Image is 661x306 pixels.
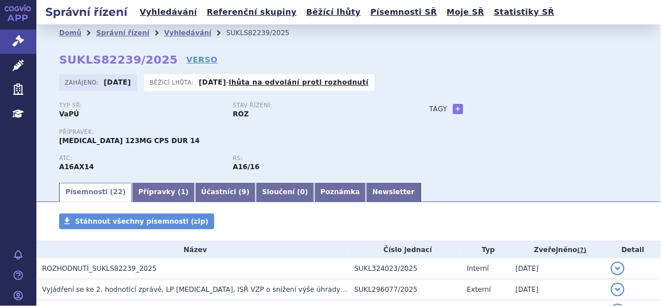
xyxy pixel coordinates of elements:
a: Statistiky SŘ [490,5,558,20]
a: Správní řízení [96,29,149,37]
span: Běžící lhůta: [150,78,196,87]
td: [DATE] [510,279,605,300]
strong: SUKLS82239/2025 [59,53,178,66]
button: detail [611,283,625,296]
strong: MIGALASTAT [59,163,94,171]
a: Přípravky (1) [132,183,195,202]
h3: Tagy [429,102,447,116]
span: ROZHODNUTÍ_SUKLS82239_2025 [42,265,157,273]
span: Vyjádření se ke 2. hodnotící zprávě, LP Galafold, ISŘ VZP o snížení výše úhrady, sp. zn. SUKLS822... [42,286,433,294]
p: - [199,78,369,87]
a: VERSO [186,54,218,65]
a: Písemnosti SŘ [367,5,440,20]
td: SUKL324023/2025 [349,258,462,279]
a: Poznámka [314,183,366,202]
td: [DATE] [510,258,605,279]
a: Písemnosti (22) [59,183,132,202]
a: Newsletter [366,183,421,202]
th: Detail [605,241,661,258]
p: Stav řízení: [233,102,396,109]
th: Číslo jednací [349,241,462,258]
span: Externí [467,286,491,294]
button: detail [611,262,625,275]
a: Moje SŘ [443,5,488,20]
a: Referenční skupiny [203,5,300,20]
span: Interní [467,265,489,273]
strong: ROZ [233,110,249,118]
abbr: (?) [577,246,587,254]
p: ATC: [59,155,222,162]
a: Účastníci (9) [195,183,256,202]
p: Typ SŘ: [59,102,222,109]
a: Sloučení (0) [256,183,314,202]
th: Typ [462,241,510,258]
span: 9 [242,188,246,196]
a: Vyhledávání [136,5,201,20]
a: Domů [59,29,81,37]
strong: [DATE] [199,78,226,86]
a: Stáhnout všechny písemnosti (zip) [59,213,214,229]
td: SUKL296077/2025 [349,279,462,300]
p: RS: [233,155,396,162]
a: + [453,104,463,114]
a: Vyhledávání [164,29,211,37]
span: 0 [300,188,305,196]
a: Běžící lhůty [303,5,364,20]
th: Zveřejněno [510,241,605,258]
th: Název [36,241,349,258]
strong: trávicí trakt a metabolismus, jiná léčiva [233,163,260,171]
strong: [DATE] [104,78,131,86]
li: SUKLS82239/2025 [226,24,304,41]
h2: Správní řízení [36,4,136,20]
strong: VaPÚ [59,110,79,118]
span: 1 [181,188,185,196]
p: Přípravek: [59,129,406,136]
span: 22 [113,188,123,196]
span: [MEDICAL_DATA] 123MG CPS DUR 14 [59,137,200,145]
a: lhůta na odvolání proti rozhodnutí [229,78,369,86]
span: Stáhnout všechny písemnosti (zip) [75,217,209,225]
span: Zahájeno: [65,78,101,87]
